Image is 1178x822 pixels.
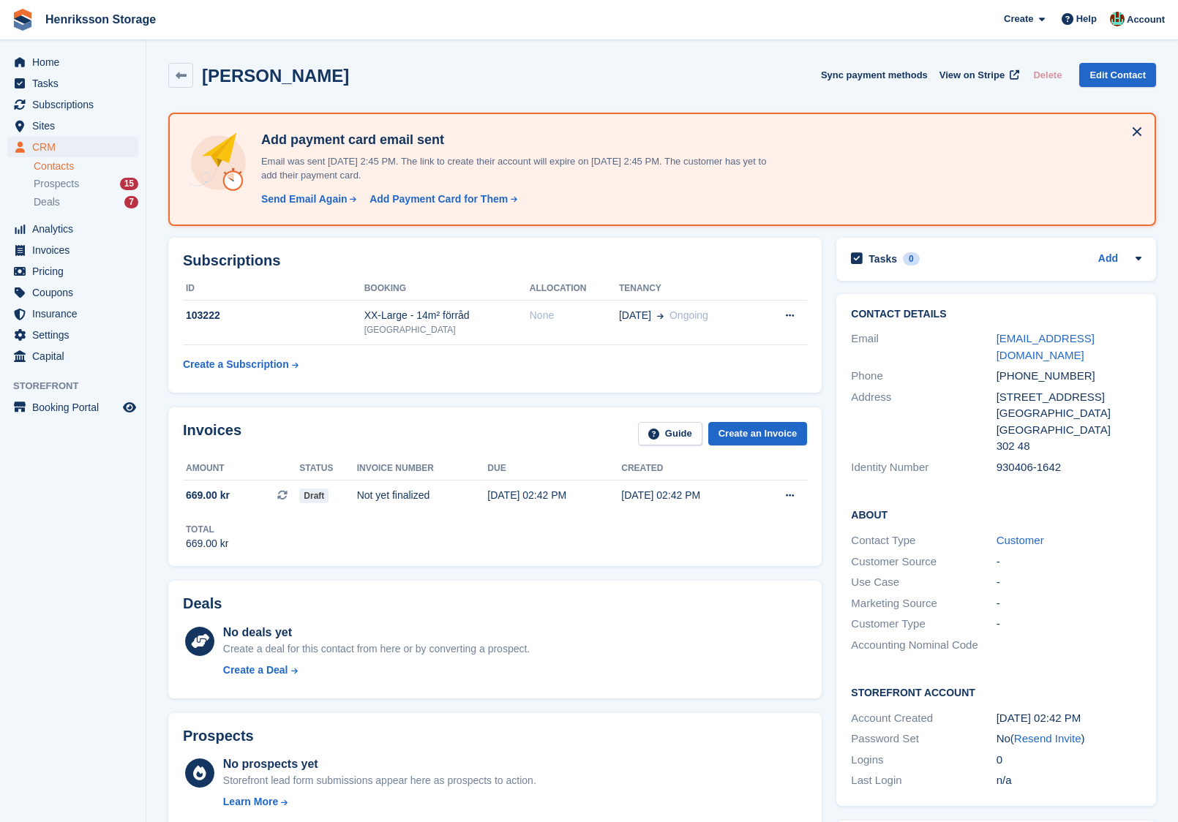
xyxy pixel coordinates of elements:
[223,663,288,678] div: Create a Deal
[851,731,996,747] div: Password Set
[851,574,996,591] div: Use Case
[299,489,329,503] span: Draft
[34,195,60,209] span: Deals
[32,52,120,72] span: Home
[7,219,138,239] a: menu
[183,308,364,323] div: 103222
[183,351,299,378] a: Create a Subscription
[1076,12,1097,26] span: Help
[851,507,1141,521] h2: About
[7,94,138,115] a: menu
[851,637,996,654] div: Accounting Nominal Code
[32,137,120,157] span: CRM
[357,488,488,503] div: Not yet finalized
[34,159,138,173] a: Contacts
[32,240,120,260] span: Invoices
[851,459,996,476] div: Identity Number
[487,488,621,503] div: [DATE] 02:42 PM
[32,261,120,282] span: Pricing
[997,731,1141,747] div: No
[934,63,1022,87] a: View on Stripe
[255,132,768,148] h4: Add payment card email sent
[34,176,138,192] a: Prospects 15
[1079,63,1156,87] a: Edit Contact
[183,595,222,612] h2: Deals
[1014,732,1081,744] a: Resend Invite
[223,663,530,678] a: Create a Deal
[32,73,120,94] span: Tasks
[223,641,530,657] div: Create a deal for this contact from here or by converting a prospect.
[186,523,228,536] div: Total
[183,357,289,372] div: Create a Subscription
[32,282,120,303] span: Coupons
[851,595,996,612] div: Marketing Source
[997,422,1141,439] div: [GEOGRAPHIC_DATA]
[869,252,897,265] h2: Tasks
[851,554,996,570] div: Customer Source
[32,346,120,366] span: Capital
[223,755,536,773] div: No prospects yet
[851,389,996,455] div: Address
[7,325,138,345] a: menu
[121,399,138,416] a: Preview store
[13,379,146,393] span: Storefront
[223,773,536,788] div: Storefront lead form submissions appear here as prospects to action.
[32,116,120,136] span: Sites
[1098,251,1118,268] a: Add
[34,195,138,210] a: Deals 7
[1004,12,1033,26] span: Create
[187,132,250,194] img: add-payment-card-4dbda4983b697a7845d177d07a5d71e8a16f1ec00487972de202a45f1e8132f5.svg
[223,794,278,810] div: Learn More
[183,277,364,301] th: ID
[1010,732,1085,744] span: ( )
[997,534,1044,546] a: Customer
[7,52,138,72] a: menu
[7,261,138,282] a: menu
[619,308,651,323] span: [DATE]
[223,624,530,641] div: No deals yet
[186,488,230,503] span: 669.00 kr
[183,422,241,446] h2: Invoices
[255,154,768,183] p: Email was sent [DATE] 2:45 PM. The link to create their account will expire on [DATE] 2:45 PM. Th...
[851,331,996,363] div: Email
[7,73,138,94] a: menu
[939,68,1005,83] span: View on Stripe
[669,309,708,321] span: Ongoing
[851,616,996,633] div: Customer Type
[7,137,138,157] a: menu
[530,308,619,323] div: None
[851,752,996,769] div: Logins
[997,595,1141,612] div: -
[997,438,1141,455] div: 302 48
[34,177,79,191] span: Prospects
[7,346,138,366] a: menu
[364,192,519,207] a: Add Payment Card for Them
[851,368,996,385] div: Phone
[708,422,808,446] a: Create an Invoice
[40,7,162,31] a: Henriksson Storage
[1027,63,1068,87] button: Delete
[997,459,1141,476] div: 930406-1642
[32,219,120,239] span: Analytics
[32,397,120,418] span: Booking Portal
[7,303,138,324] a: menu
[364,323,530,336] div: [GEOGRAPHIC_DATA]
[7,116,138,136] a: menu
[487,457,621,480] th: Due
[530,277,619,301] th: Allocation
[619,277,759,301] th: Tenancy
[299,457,356,480] th: Status
[183,457,299,480] th: Amount
[821,63,928,87] button: Sync payment methods
[638,422,702,446] a: Guide
[997,332,1095,361] a: [EMAIL_ADDRESS][DOMAIN_NAME]
[997,405,1141,422] div: [GEOGRAPHIC_DATA]
[851,309,1141,320] h2: Contact Details
[851,710,996,727] div: Account Created
[621,457,755,480] th: Created
[32,325,120,345] span: Settings
[12,9,34,31] img: stora-icon-8386f47178a22dfd0bd8f6a31ec36ba5ce8667c1dd55bd0f319d3a0aa187defe.svg
[1110,12,1125,26] img: Isak Martinelle
[124,196,138,208] div: 7
[851,532,996,549] div: Contact Type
